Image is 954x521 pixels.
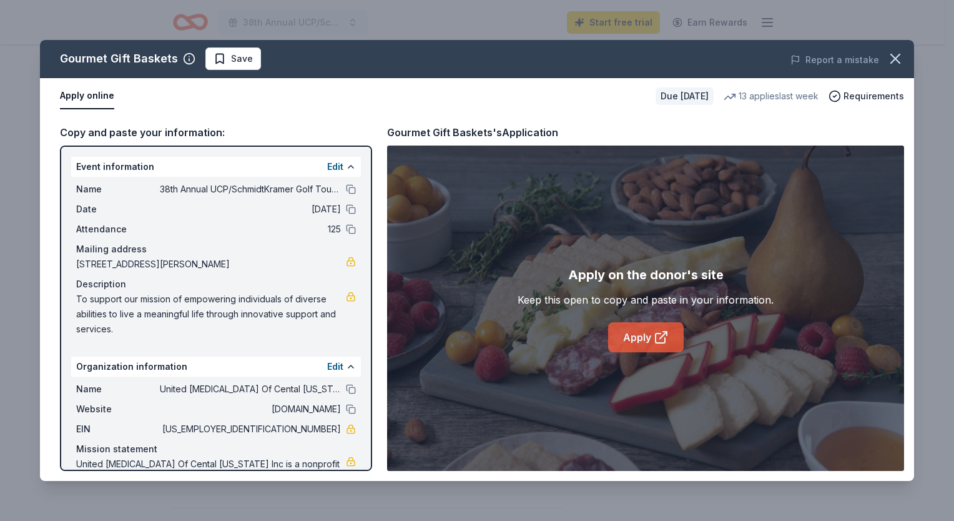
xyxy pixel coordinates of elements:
[71,157,361,177] div: Event information
[160,402,341,417] span: [DOMAIN_NAME]
[160,222,341,237] span: 125
[76,257,346,272] span: [STREET_ADDRESS][PERSON_NAME]
[231,51,253,66] span: Save
[568,265,724,285] div: Apply on the donor's site
[656,87,714,105] div: Due [DATE]
[76,202,160,217] span: Date
[76,457,346,502] span: United [MEDICAL_DATA] Of Cental [US_STATE] Inc is a nonprofit organization. It is based in [GEOGR...
[76,222,160,237] span: Attendance
[387,124,558,141] div: Gourmet Gift Baskets's Application
[829,89,904,104] button: Requirements
[327,159,343,174] button: Edit
[76,402,160,417] span: Website
[76,182,160,197] span: Name
[724,89,819,104] div: 13 applies last week
[76,242,356,257] div: Mailing address
[608,322,684,352] a: Apply
[76,422,160,437] span: EIN
[76,382,160,397] span: Name
[76,292,346,337] span: To support our mission of empowering individuals of diverse abilities to live a meaningful life t...
[205,47,261,70] button: Save
[160,382,341,397] span: United [MEDICAL_DATA] Of Cental [US_STATE] Inc
[160,422,341,437] span: [US_EMPLOYER_IDENTIFICATION_NUMBER]
[160,202,341,217] span: [DATE]
[60,49,178,69] div: Gourmet Gift Baskets
[76,277,356,292] div: Description
[71,357,361,377] div: Organization information
[160,182,341,197] span: 38th Annual UCP/SchmidtKramer Golf Tournament
[60,83,114,109] button: Apply online
[790,52,879,67] button: Report a mistake
[843,89,904,104] span: Requirements
[60,124,372,141] div: Copy and paste your information:
[76,442,356,457] div: Mission statement
[518,292,774,307] div: Keep this open to copy and paste in your information.
[327,359,343,374] button: Edit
